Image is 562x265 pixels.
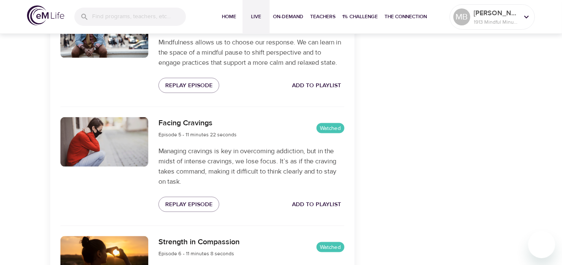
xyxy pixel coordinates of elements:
[342,12,378,21] span: 1% Challenge
[289,197,344,213] button: Add to Playlist
[385,12,427,21] span: The Connection
[474,8,518,18] p: [PERSON_NAME]
[158,146,344,187] p: Managing cravings is key in overcoming addiction, but in the midst of intense cravings, we lose f...
[165,199,213,210] span: Replay Episode
[27,6,64,25] img: logo
[453,8,470,25] div: MB
[246,12,266,21] span: Live
[158,37,344,68] p: Mindfulness allows us to choose our response. We can learn in the space of a mindful pause to shi...
[474,18,518,26] p: 1913 Mindful Minutes
[158,117,237,130] h6: Facing Cravings
[158,78,219,94] button: Replay Episode
[158,236,240,248] h6: Strength in Compassion
[219,12,239,21] span: Home
[92,8,186,26] input: Find programs, teachers, etc...
[292,80,341,91] span: Add to Playlist
[528,231,555,258] iframe: Button to launch messaging window
[310,12,336,21] span: Teachers
[165,80,213,91] span: Replay Episode
[158,131,237,138] span: Episode 5 - 11 minutes 22 seconds
[289,78,344,94] button: Add to Playlist
[158,250,234,257] span: Episode 6 - 11 minutes 8 seconds
[316,124,344,132] span: Watched
[292,199,341,210] span: Add to Playlist
[316,243,344,251] span: Watched
[273,12,303,21] span: On-Demand
[158,197,219,213] button: Replay Episode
